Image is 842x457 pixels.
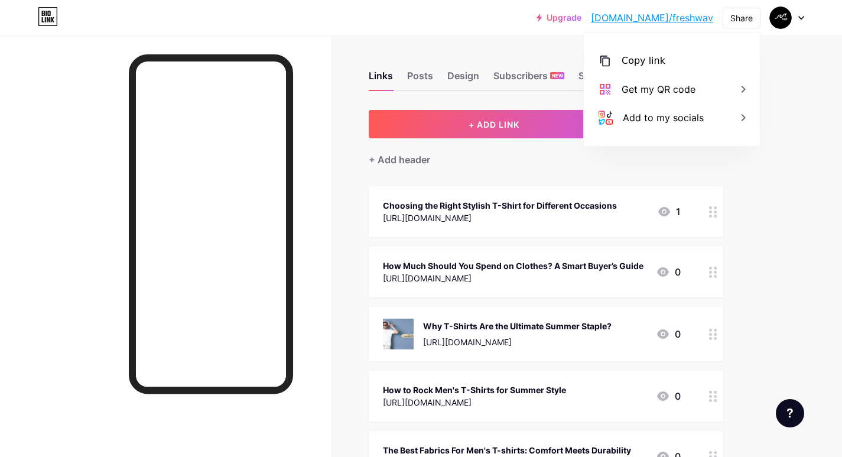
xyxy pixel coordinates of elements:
[493,69,564,90] div: Subscribers
[447,69,479,90] div: Design
[552,72,563,79] span: NEW
[469,119,519,129] span: + ADD LINK
[383,199,617,212] div: Choosing the Right Stylish T-Shirt for Different Occasions
[578,69,602,90] div: Stats
[623,111,704,125] div: Add to my socials
[383,444,631,456] div: The Best Fabrics For Men's T-shirts: Comfort Meets Durability
[423,336,612,348] div: [URL][DOMAIN_NAME]
[622,54,665,68] div: Copy link
[369,153,430,167] div: + Add header
[656,327,681,341] div: 0
[383,260,643,272] div: How Much Should You Spend on Clothes? A Smart Buyer’s Guide
[730,12,753,24] div: Share
[657,205,681,219] div: 1
[591,11,713,25] a: [DOMAIN_NAME]/freshwav
[383,272,643,284] div: [URL][DOMAIN_NAME]
[537,13,581,22] a: Upgrade
[383,212,617,224] div: [URL][DOMAIN_NAME]
[369,110,620,138] button: + ADD LINK
[407,69,433,90] div: Posts
[383,396,566,409] div: [URL][DOMAIN_NAME]
[656,389,681,403] div: 0
[369,69,393,90] div: Links
[656,265,681,279] div: 0
[769,7,792,29] img: Fresh Wave Apparel
[423,320,612,332] div: Why T-Shirts Are the Ultimate Summer Staple?
[622,82,695,96] div: Get my QR code
[383,319,414,349] img: Why T-Shirts Are the Ultimate Summer Staple?
[383,384,566,396] div: How to Rock Men's T-Shirts for Summer Style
